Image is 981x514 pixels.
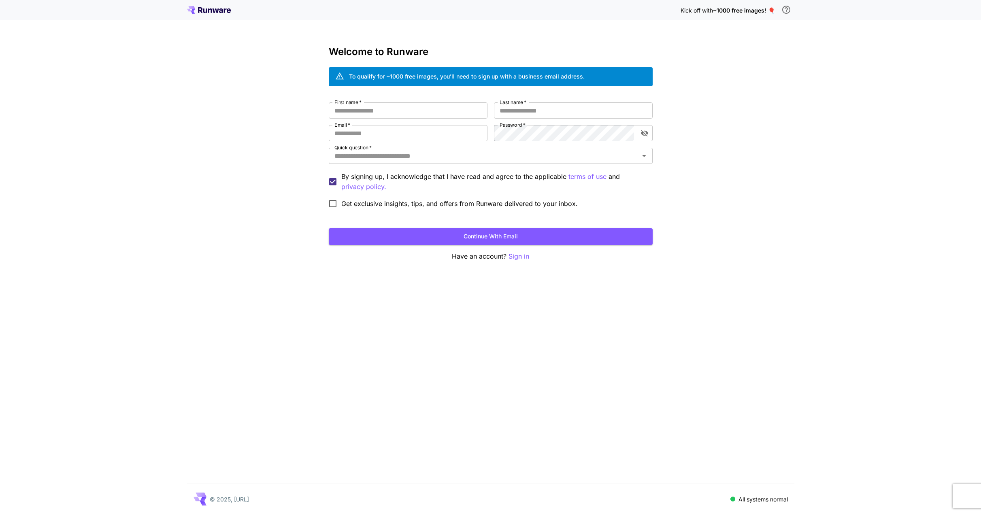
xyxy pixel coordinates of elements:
button: By signing up, I acknowledge that I have read and agree to the applicable and privacy policy. [568,172,606,182]
p: By signing up, I acknowledge that I have read and agree to the applicable and [341,172,646,192]
button: By signing up, I acknowledge that I have read and agree to the applicable terms of use and [341,182,386,192]
label: Quick question [334,144,372,151]
p: All systems normal [738,495,788,503]
label: First name [334,99,362,106]
p: terms of use [568,172,606,182]
label: Password [500,121,526,128]
div: To qualify for ~1000 free images, you’ll need to sign up with a business email address. [349,72,585,81]
h3: Welcome to Runware [329,46,653,57]
span: ~1000 free images! 🎈 [713,7,775,14]
span: Get exclusive insights, tips, and offers from Runware delivered to your inbox. [341,199,578,208]
button: Sign in [509,251,529,261]
label: Email [334,121,350,128]
span: Kick off with [681,7,713,14]
p: Have an account? [329,251,653,261]
button: Continue with email [329,228,653,245]
p: © 2025, [URL] [210,495,249,503]
button: Open [638,150,650,161]
label: Last name [500,99,526,106]
p: privacy policy. [341,182,386,192]
button: In order to qualify for free credit, you need to sign up with a business email address and click ... [778,2,794,18]
button: toggle password visibility [637,126,652,140]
